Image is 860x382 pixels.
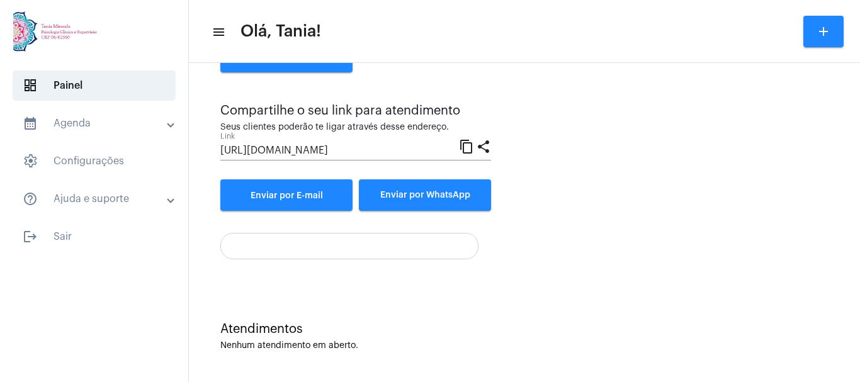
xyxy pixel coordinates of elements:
button: Enviar por WhatsApp [359,179,491,211]
span: Enviar por E-mail [251,191,323,200]
span: sidenav icon [23,154,38,169]
span: sidenav icon [23,78,38,93]
mat-icon: share [476,138,491,154]
div: Nenhum atendimento em aberto. [220,341,829,351]
mat-expansion-panel-header: sidenav iconAgenda [8,108,188,138]
span: Configurações [13,146,176,176]
span: Sair [13,222,176,252]
a: Enviar por E-mail [220,179,353,211]
span: Painel [13,70,176,101]
mat-icon: sidenav icon [23,191,38,206]
mat-panel-title: Ajuda e suporte [23,191,168,206]
mat-panel-title: Agenda [23,116,168,131]
img: 82f91219-cc54-a9e9-c892-318f5ec67ab1.jpg [10,6,103,57]
div: Compartilhe o seu link para atendimento [220,104,491,118]
div: Atendimentos [220,322,829,336]
mat-icon: sidenav icon [23,229,38,244]
mat-icon: add [816,24,831,39]
span: Enviar por WhatsApp [380,191,470,199]
mat-icon: sidenav icon [23,116,38,131]
mat-icon: content_copy [459,138,474,154]
span: Olá, Tania! [240,21,321,42]
mat-icon: sidenav icon [212,25,224,40]
mat-expansion-panel-header: sidenav iconAjuda e suporte [8,184,188,214]
div: Seus clientes poderão te ligar através desse endereço. [220,123,491,132]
